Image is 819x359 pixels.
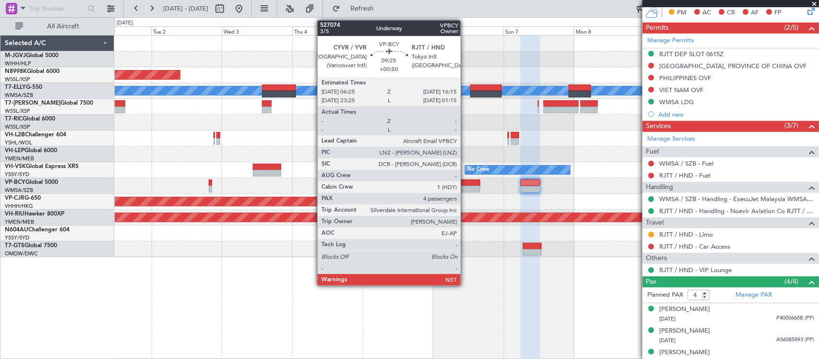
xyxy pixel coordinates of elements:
[163,4,208,13] span: [DATE] - [DATE]
[5,227,28,233] span: N604AU
[5,148,24,154] span: VH-LEP
[5,195,41,201] a: VP-CJRG-650
[647,290,683,300] label: Planned PAX
[647,36,694,46] a: Manage Permits
[151,26,222,35] div: Tue 2
[5,100,93,106] a: T7-[PERSON_NAME]Global 7500
[433,26,503,35] div: Sat 6
[784,276,798,287] span: (4/4)
[5,100,60,106] span: T7-[PERSON_NAME]
[5,243,57,249] a: T7-GTSGlobal 7500
[5,234,29,241] a: YSSY/SYD
[5,116,55,122] a: T7-RICGlobal 6000
[5,218,34,226] a: YMEN/MEB
[659,266,732,274] a: RJTT / HND - VIP Lounge
[646,121,671,132] span: Services
[659,348,710,358] div: [PERSON_NAME]
[5,243,24,249] span: T7-GTS
[81,26,151,35] div: Mon 1
[503,26,574,35] div: Sun 7
[5,69,27,74] span: N8998K
[646,217,664,228] span: Travel
[677,8,687,18] span: PM
[11,19,104,34] button: All Aircraft
[658,110,814,119] div: Add new
[468,163,490,177] div: No Crew
[5,108,30,115] a: WSSL/XSP
[5,195,24,201] span: VP-CJR
[363,26,433,35] div: Fri 5
[5,211,64,217] a: VH-RIUHawker 800XP
[574,26,644,35] div: Mon 8
[646,23,668,34] span: Permits
[659,74,711,82] div: PHILIPPINES OVF
[5,53,26,59] span: M-JGVJ
[5,227,70,233] a: N604AUChallenger 604
[784,120,798,131] span: (3/7)
[659,242,730,251] a: RJTT / HND - Car Access
[784,23,798,33] span: (2/5)
[342,5,382,12] span: Refresh
[5,155,34,162] a: YMEN/MEB
[5,164,26,169] span: VH-VSK
[5,211,24,217] span: VH-RIU
[5,123,30,131] a: WSSL/XSP
[5,60,31,67] a: WIHH/HLP
[328,1,385,16] button: Refresh
[5,69,59,74] a: N8998KGlobal 6000
[659,62,807,70] div: [GEOGRAPHIC_DATA], PROVINCE OF CHINA OVF
[5,92,33,99] a: WMSA/SZB
[659,305,710,314] div: [PERSON_NAME]
[117,19,133,27] div: [DATE]
[751,8,759,18] span: AF
[646,146,659,157] span: Fuel
[659,86,703,94] div: VIET NAM OVF
[292,26,363,35] div: Thu 4
[659,326,710,336] div: [PERSON_NAME]
[5,53,59,59] a: M-JGVJGlobal 5000
[222,26,292,35] div: Wed 3
[5,148,57,154] a: VH-LEPGlobal 6000
[659,50,724,58] div: RJTT DEP SLOT 0615Z
[5,132,25,138] span: VH-L2B
[776,314,814,323] span: P4000660B (PP)
[774,8,782,18] span: FP
[5,171,29,178] a: YSSY/SYD
[29,1,84,16] input: Trip Number
[659,315,676,323] span: [DATE]
[5,84,42,90] a: T7-ELLYG-550
[659,159,713,168] a: WMSA / SZB - Fuel
[5,250,38,257] a: OMDW/DWC
[5,76,30,83] a: WSSL/XSP
[5,139,32,146] a: YSHL/WOL
[5,187,33,194] a: WMSA/SZB
[659,171,711,179] a: RJTT / HND - Fuel
[5,179,25,185] span: VP-BCY
[646,276,656,287] span: Pax
[646,182,673,193] span: Handling
[5,164,79,169] a: VH-VSKGlobal Express XRS
[659,207,814,215] a: RJTT / HND - Handling - Noevir Aviation Co RJTT / HND
[5,84,26,90] span: T7-ELLY
[5,132,66,138] a: VH-L2BChallenger 604
[727,8,735,18] span: CR
[647,134,695,144] a: Manage Services
[659,195,814,203] a: WMSA / SZB - Handling - ExecuJet Malaysia WMSA / SZB
[702,8,711,18] span: AC
[736,290,772,300] a: Manage PAX
[659,98,694,106] div: WMSA LDG
[646,253,667,264] span: Others
[659,337,676,344] span: [DATE]
[659,230,713,239] a: RJTT / HND - Limo
[5,203,33,210] a: VHHH/HKG
[776,336,814,344] span: A56085893 (PP)
[5,179,58,185] a: VP-BCYGlobal 5000
[5,116,23,122] span: T7-RIC
[25,23,101,30] span: All Aircraft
